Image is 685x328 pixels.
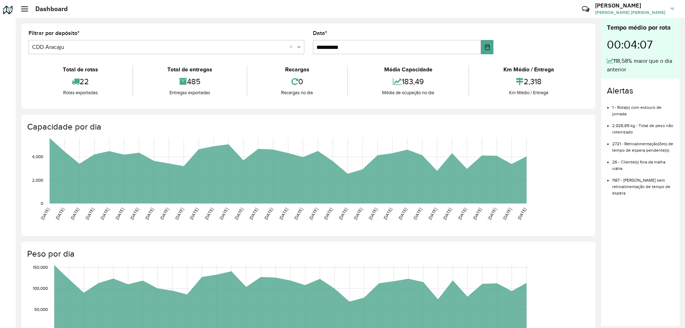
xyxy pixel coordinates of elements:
span: [PERSON_NAME] [PERSON_NAME] [595,9,665,16]
text: [DATE] [293,207,304,221]
button: Choose Date [481,40,493,54]
h4: Peso por dia [27,249,588,259]
text: [DATE] [144,207,154,221]
text: [DATE] [382,207,393,221]
li: 2721 - Retroalimentação(ões) de tempo de espera pendente(s) [612,135,674,153]
text: 50,000 [34,307,48,312]
text: [DATE] [353,207,363,221]
text: 4,000 [32,155,43,159]
div: Média de ocupação no dia [350,89,467,96]
div: Km Médio / Entrega [471,89,587,96]
div: 00:04:07 [607,32,674,57]
div: Tempo médio por rota [607,23,674,32]
text: [DATE] [338,207,348,221]
text: [DATE] [397,207,408,221]
text: [DATE] [487,207,497,221]
text: [DATE] [129,207,139,221]
div: 183,49 [350,74,467,89]
div: Entregas exportadas [135,89,245,96]
text: [DATE] [248,207,259,221]
text: 0 [41,201,43,206]
div: Total de entregas [135,65,245,74]
div: Rotas exportadas [30,89,131,96]
div: 2,318 [471,74,587,89]
h3: [PERSON_NAME] [595,2,665,9]
div: 22 [30,74,131,89]
div: Recargas no dia [249,89,346,96]
text: [DATE] [457,207,467,221]
text: [DATE] [427,207,438,221]
li: 2.028,89 kg - Total de peso não roteirizado [612,117,674,135]
text: [DATE] [412,207,423,221]
text: [DATE] [517,207,527,221]
li: 1 - Rota(s) com estouro de jornada [612,99,674,117]
label: Data [313,29,327,37]
li: 1187 - [PERSON_NAME] sem retroalimentação de tempo de espera [612,172,674,196]
span: Clear all [289,43,295,51]
text: [DATE] [204,207,214,221]
div: Total de rotas [30,65,131,74]
text: [DATE] [368,207,378,221]
div: 118,58% maior que o dia anterior [607,57,674,74]
div: Km Médio / Entrega [471,65,587,74]
text: [DATE] [472,207,482,221]
text: [DATE] [100,207,110,221]
text: [DATE] [55,207,65,221]
text: [DATE] [189,207,199,221]
text: [DATE] [323,207,333,221]
text: [DATE] [502,207,512,221]
label: Filtrar por depósito [29,29,80,37]
text: [DATE] [308,207,319,221]
h2: Dashboard [28,5,68,13]
text: [DATE] [278,207,289,221]
h4: Alertas [607,86,674,96]
h4: Capacidade por dia [27,122,588,132]
text: [DATE] [85,207,95,221]
li: 26 - Cliente(s) fora da malha viária [612,153,674,172]
a: Contato Rápido [578,1,593,17]
div: 0 [249,74,346,89]
text: [DATE] [115,207,125,221]
text: 100,000 [33,286,48,291]
text: 2,000 [32,178,43,182]
text: [DATE] [40,207,50,221]
text: [DATE] [442,207,452,221]
div: Recargas [249,65,346,74]
text: [DATE] [174,207,184,221]
text: [DATE] [234,207,244,221]
div: 485 [135,74,245,89]
div: Média Capacidade [350,65,467,74]
text: 150,000 [33,265,48,269]
text: [DATE] [219,207,229,221]
text: [DATE] [70,207,80,221]
text: [DATE] [159,207,169,221]
text: [DATE] [263,207,274,221]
